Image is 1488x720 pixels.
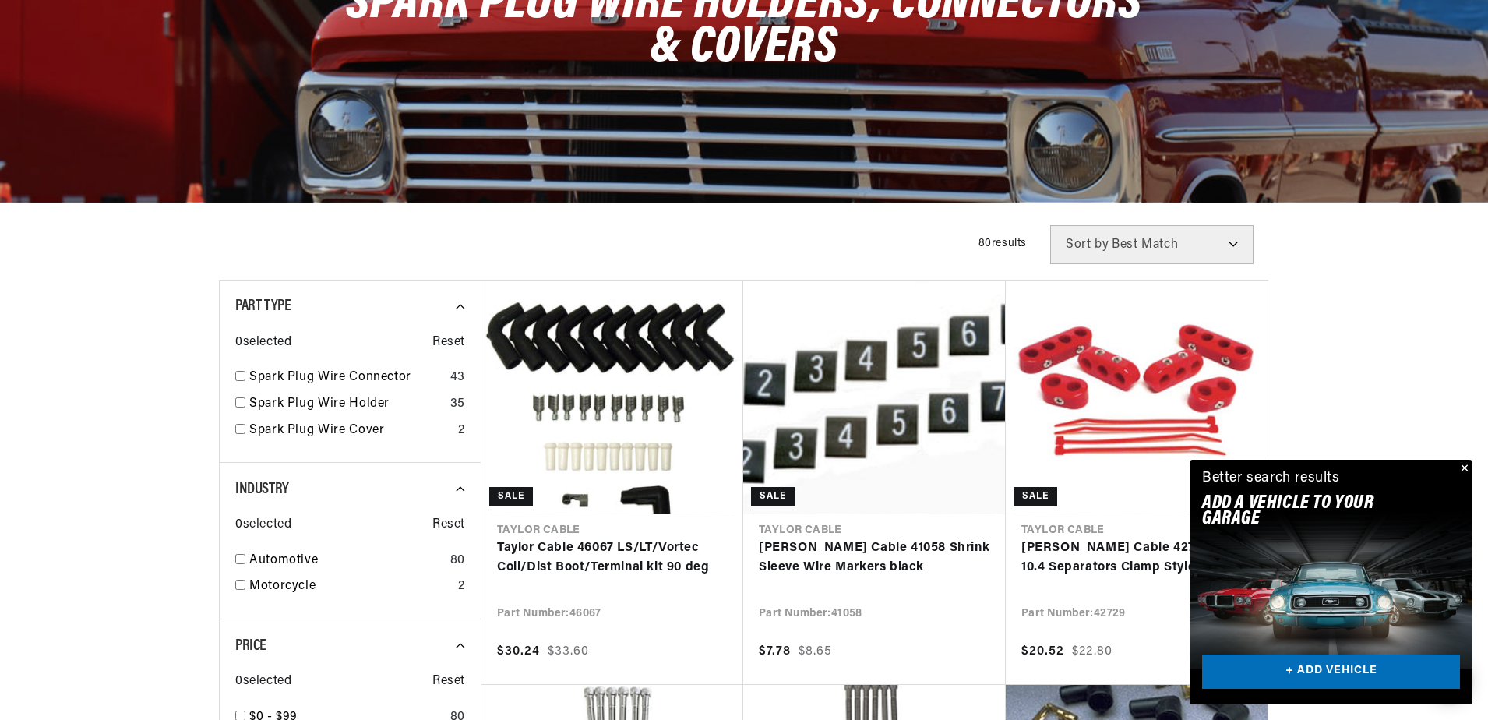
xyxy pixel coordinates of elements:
[450,394,465,415] div: 35
[978,238,1027,249] span: 80 results
[759,538,990,578] a: [PERSON_NAME] Cable 41058 Shrink Sleeve Wire Markers black
[249,421,452,441] a: Spark Plug Wire Cover
[1202,655,1460,690] a: + ADD VEHICLE
[450,551,465,571] div: 80
[1050,225,1254,264] select: Sort by
[235,638,266,654] span: Price
[432,672,465,692] span: Reset
[1066,238,1109,251] span: Sort by
[432,333,465,353] span: Reset
[249,368,444,388] a: Spark Plug Wire Connector
[1202,496,1421,528] h2: Add A VEHICLE to your garage
[235,515,291,535] span: 0 selected
[1454,460,1472,478] button: Close
[235,333,291,353] span: 0 selected
[249,577,452,597] a: Motorcycle
[450,368,465,388] div: 43
[235,482,289,497] span: Industry
[497,538,728,578] a: Taylor Cable 46067 LS/LT/Vortec Coil/Dist Boot/Terminal kit 90 deg
[235,672,291,692] span: 0 selected
[432,515,465,535] span: Reset
[249,394,444,415] a: Spark Plug Wire Holder
[458,577,465,597] div: 2
[235,298,291,314] span: Part Type
[1202,468,1340,490] div: Better search results
[249,551,444,571] a: Automotive
[1021,538,1252,578] a: [PERSON_NAME] Cable 42729 409 10.4 Separators Clamp Style red
[458,421,465,441] div: 2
